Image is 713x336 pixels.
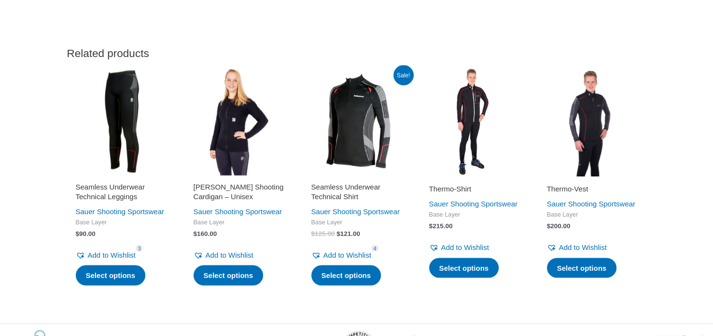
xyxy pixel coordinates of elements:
span: 4 [371,245,379,252]
h2: Related products [67,46,646,60]
span: $ [76,230,80,237]
a: Select options for “Seamless Underwear Technical Shirt” [311,265,381,285]
h2: Seamless Underwear Technical Leggings [76,182,167,201]
img: Thermo-Vest [538,68,646,176]
a: Add to Wishlist [194,248,253,262]
img: Thermo-Shirt and Thermo-Leggings [420,68,529,176]
a: Sauer Shooting Sportswear [429,199,517,207]
a: Add to Wishlist [76,248,136,262]
span: Sale! [393,65,414,85]
bdi: 121.00 [336,230,360,237]
bdi: 160.00 [194,230,217,237]
bdi: 215.00 [429,222,453,229]
span: Base Layer [76,218,167,226]
bdi: 200.00 [547,222,571,229]
span: Add to Wishlist [323,250,371,259]
a: Select options for “Sauer Shooting Cardigan - Unisex” [194,265,264,285]
span: 3 [136,245,143,252]
span: Add to Wishlist [559,243,607,251]
a: Thermo-Vest [547,184,638,197]
h2: Thermo-Vest [547,184,638,193]
span: $ [429,222,433,229]
a: Select options for “Seamless Underwear Technical Leggings” [76,265,146,285]
bdi: 90.00 [76,230,96,237]
span: Add to Wishlist [206,250,253,259]
span: Add to Wishlist [88,250,136,259]
span: $ [311,230,315,237]
h2: [PERSON_NAME] Shooting Cardigan – Unisex [194,182,284,201]
bdi: 125.00 [311,230,335,237]
h2: Thermo-Shirt [429,184,520,193]
span: $ [194,230,197,237]
a: Sauer Shooting Sportswear [311,207,400,215]
a: Select options for “Thermo-Vest” [547,258,617,278]
a: Thermo-Shirt [429,184,520,197]
img: Sauer Shooting Cardigan - Unisex [185,68,293,176]
a: Sauer Shooting Sportswear [194,207,282,215]
a: Add to Wishlist [311,248,371,262]
img: Seamless Underwear Technical Shirt [303,68,411,176]
span: $ [336,230,340,237]
a: Sauer Shooting Sportswear [76,207,164,215]
img: Seamless Underwear Technical Leggings [67,68,175,176]
span: Base Layer [194,218,284,226]
a: [PERSON_NAME] Shooting Cardigan – Unisex [194,182,284,205]
a: Add to Wishlist [429,240,489,254]
span: Add to Wishlist [441,243,489,251]
span: Base Layer [311,218,402,226]
a: Sauer Shooting Sportswear [547,199,635,207]
span: Base Layer [429,210,520,219]
span: Base Layer [547,210,638,219]
span: $ [547,222,551,229]
a: Seamless Underwear Technical Shirt [311,182,402,205]
a: Seamless Underwear Technical Leggings [76,182,167,205]
a: Add to Wishlist [547,240,607,254]
a: Select options for “Thermo-Shirt” [429,258,499,278]
h2: Seamless Underwear Technical Shirt [311,182,402,201]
